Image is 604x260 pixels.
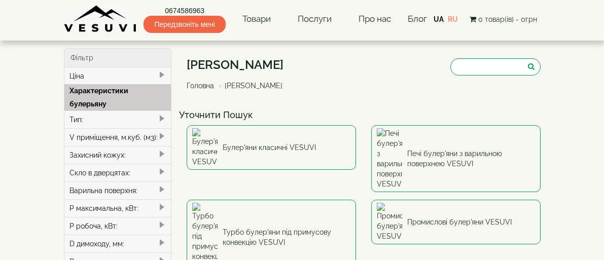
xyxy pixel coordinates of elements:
h1: [PERSON_NAME] [187,58,290,71]
span: Передзвоніть мені [144,16,225,33]
a: Блог [408,14,427,24]
a: Послуги [288,8,342,31]
div: Тип: [64,110,171,128]
span: 0 товар(ів) - 0грн [478,15,537,23]
div: Ціна [64,67,171,85]
img: Булер'яни класичні VESUVI [192,128,218,167]
h4: Уточнити Пошук [179,110,548,120]
a: 0674586963 [144,6,225,16]
a: Печі булер'яни з варильною поверхнею VESUVI Печі булер'яни з варильною поверхнею VESUVI [371,125,541,192]
div: Скло в дверцятах: [64,164,171,181]
div: D димоходу, мм: [64,235,171,252]
a: Про нас [348,8,401,31]
div: P максимальна, кВт: [64,199,171,217]
button: 0 товар(ів) - 0грн [467,14,540,25]
img: Промислові булер'яни VESUVI [377,203,402,241]
a: Промислові булер'яни VESUVI Промислові булер'яни VESUVI [371,200,541,244]
a: Товари [232,8,281,31]
a: Булер'яни класичні VESUVI Булер'яни класичні VESUVI [187,125,356,170]
div: Варильна поверхня: [64,181,171,199]
div: P робоча, кВт: [64,217,171,235]
div: Фільтр [64,49,171,67]
a: RU [448,15,458,23]
img: Завод VESUVI [64,5,137,33]
a: UA [434,15,444,23]
div: Захисний кожух: [64,146,171,164]
a: Головна [187,82,214,90]
img: Печі булер'яни з варильною поверхнею VESUVI [377,128,402,189]
div: V приміщення, м.куб. (м3): [64,128,171,146]
li: [PERSON_NAME] [216,81,282,91]
div: Характеристики булерьяну [64,84,171,110]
